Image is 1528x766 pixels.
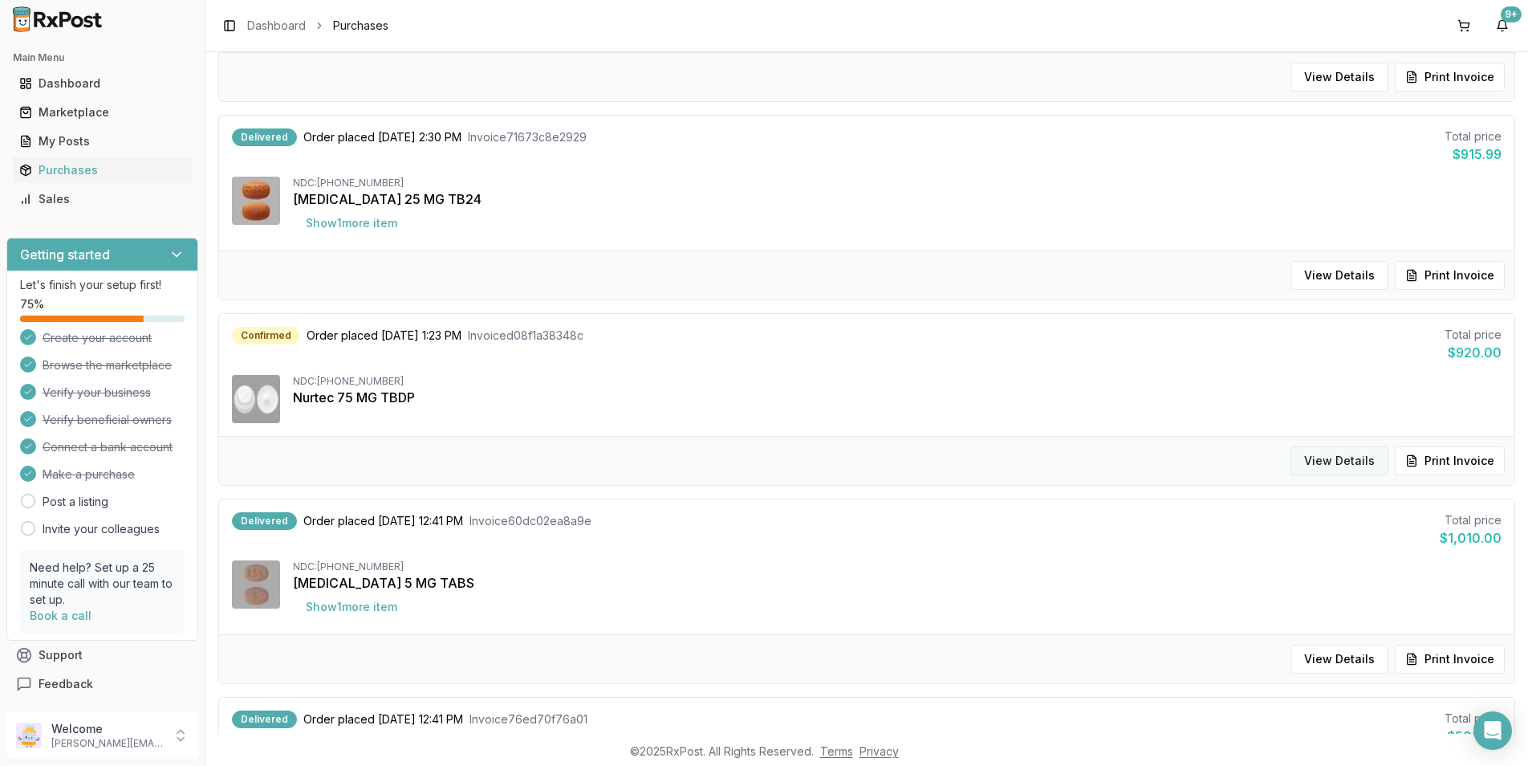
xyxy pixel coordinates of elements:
p: Let's finish your setup first! [20,277,185,293]
img: Myrbetriq 25 MG TB24 [232,177,280,225]
button: Print Invoice [1395,63,1505,92]
button: Print Invoice [1395,446,1505,475]
span: Invoice 76ed70f76a01 [469,711,587,727]
button: Support [6,641,198,670]
a: Purchases [13,156,192,185]
span: Verify your business [43,385,151,401]
p: [PERSON_NAME][EMAIL_ADDRESS][DOMAIN_NAME] [51,737,163,750]
div: [MEDICAL_DATA] 5 MG TABS [293,573,1502,593]
button: My Posts [6,128,198,154]
span: Order placed [DATE] 1:23 PM [307,328,461,344]
button: Dashboard [6,71,198,96]
button: View Details [1290,63,1388,92]
div: Sales [19,191,185,207]
span: Order placed [DATE] 2:30 PM [303,129,461,145]
div: $500.00 [1445,727,1502,746]
span: Verify beneficial owners [43,412,172,428]
span: Invoice 71673c8e2929 [468,129,587,145]
a: Post a listing [43,494,108,510]
h2: Main Menu [13,51,192,64]
button: Sales [6,186,198,212]
span: Order placed [DATE] 12:41 PM [303,513,463,529]
a: Privacy [859,744,899,758]
div: NDC: [PHONE_NUMBER] [293,177,1502,189]
a: Sales [13,185,192,214]
div: [MEDICAL_DATA] 25 MG TB24 [293,189,1502,209]
a: My Posts [13,127,192,156]
div: Total price [1445,128,1502,145]
a: Invite your colleagues [43,521,160,537]
div: Dashboard [19,75,185,92]
button: Show1more item [293,209,410,238]
a: Marketplace [13,98,192,127]
div: Marketplace [19,104,185,120]
button: Print Invoice [1395,261,1505,290]
img: RxPost Logo [6,6,109,32]
img: Eliquis 5 MG TABS [232,560,280,609]
div: Nurtec 75 MG TBDP [293,388,1502,407]
a: Dashboard [247,18,306,34]
button: View Details [1290,645,1388,674]
button: Show1more item [293,593,410,621]
div: Total price [1445,327,1502,343]
button: 9+ [1489,13,1515,39]
p: Need help? Set up a 25 minute call with our team to set up. [30,560,175,608]
div: Purchases [19,162,185,178]
button: Purchases [6,157,198,183]
button: Feedback [6,670,198,699]
h3: Getting started [20,245,110,264]
div: 9+ [1501,6,1522,22]
span: Purchases [333,18,388,34]
button: View Details [1290,261,1388,290]
span: Create your account [43,330,152,346]
img: User avatar [16,723,42,748]
div: NDC: [PHONE_NUMBER] [293,560,1502,573]
a: Book a call [30,609,91,622]
div: Delivered [232,512,297,530]
span: Connect a bank account [43,439,173,455]
button: Print Invoice [1395,645,1505,674]
div: Delivered [232,711,297,728]
span: Browse the marketplace [43,357,172,373]
nav: breadcrumb [247,18,388,34]
a: Dashboard [13,69,192,98]
div: $915.99 [1445,145,1502,164]
div: Open Intercom Messenger [1473,711,1512,750]
a: Terms [820,744,853,758]
button: Marketplace [6,100,198,125]
span: 75 % [20,296,44,312]
div: My Posts [19,133,185,149]
p: Welcome [51,721,163,737]
span: Invoice 60dc02ea8a9e [469,513,591,529]
span: Make a purchase [43,467,135,483]
div: $1,010.00 [1440,528,1502,548]
div: Delivered [232,128,297,146]
div: Total price [1440,512,1502,528]
span: Invoice d08f1a38348c [468,328,583,344]
span: Order placed [DATE] 12:41 PM [303,711,463,727]
div: NDC: [PHONE_NUMBER] [293,375,1502,388]
img: Nurtec 75 MG TBDP [232,375,280,423]
button: View Details [1290,446,1388,475]
div: $920.00 [1445,343,1502,362]
span: Feedback [39,676,93,692]
div: Total price [1445,711,1502,727]
div: Confirmed [232,327,300,344]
